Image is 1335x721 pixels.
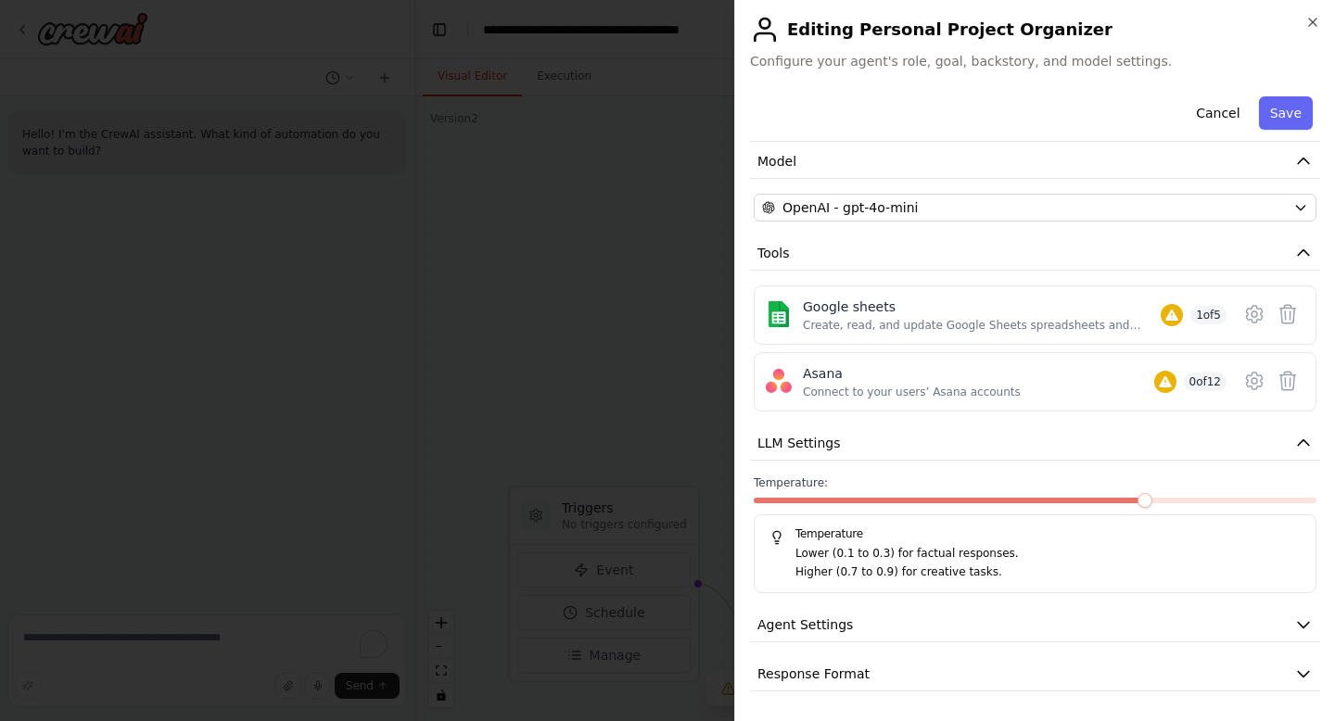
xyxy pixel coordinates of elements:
img: Asana [766,368,792,394]
span: Model [757,152,796,171]
span: OpenAI - gpt-4o-mini [782,198,918,217]
div: Google sheets [803,297,1161,316]
p: Lower (0.1 to 0.3) for factual responses. [795,545,1301,563]
h2: Editing Personal Project Organizer [750,15,1320,44]
span: Tools [757,244,790,262]
button: Response Format [750,657,1320,691]
span: LLM Settings [757,434,841,452]
button: OpenAI - gpt-4o-mini [754,194,1316,221]
h5: Temperature [769,526,1301,541]
span: Agent Settings [757,615,853,634]
div: Connect to your users’ Asana accounts [803,385,1021,399]
button: Delete tool [1271,364,1304,398]
span: 0 of 12 [1184,373,1227,391]
div: Asana [803,364,1021,383]
button: Agent Settings [750,608,1320,642]
button: Cancel [1185,96,1251,130]
span: Response Format [757,664,870,683]
button: Tools [750,236,1320,271]
button: Configure tool [1238,297,1271,331]
p: Higher (0.7 to 0.9) for creative tasks. [795,563,1301,582]
button: Delete tool [1271,297,1304,331]
img: Google sheets [766,301,792,327]
button: Configure tool [1238,364,1271,398]
button: Model [750,145,1320,179]
span: Configure your agent's role, goal, backstory, and model settings. [750,52,1320,70]
button: Save [1259,96,1313,130]
button: LLM Settings [750,426,1320,461]
div: Create, read, and update Google Sheets spreadsheets and manage worksheet data. [803,318,1161,333]
span: Temperature: [754,475,828,490]
span: 1 of 5 [1190,306,1227,324]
